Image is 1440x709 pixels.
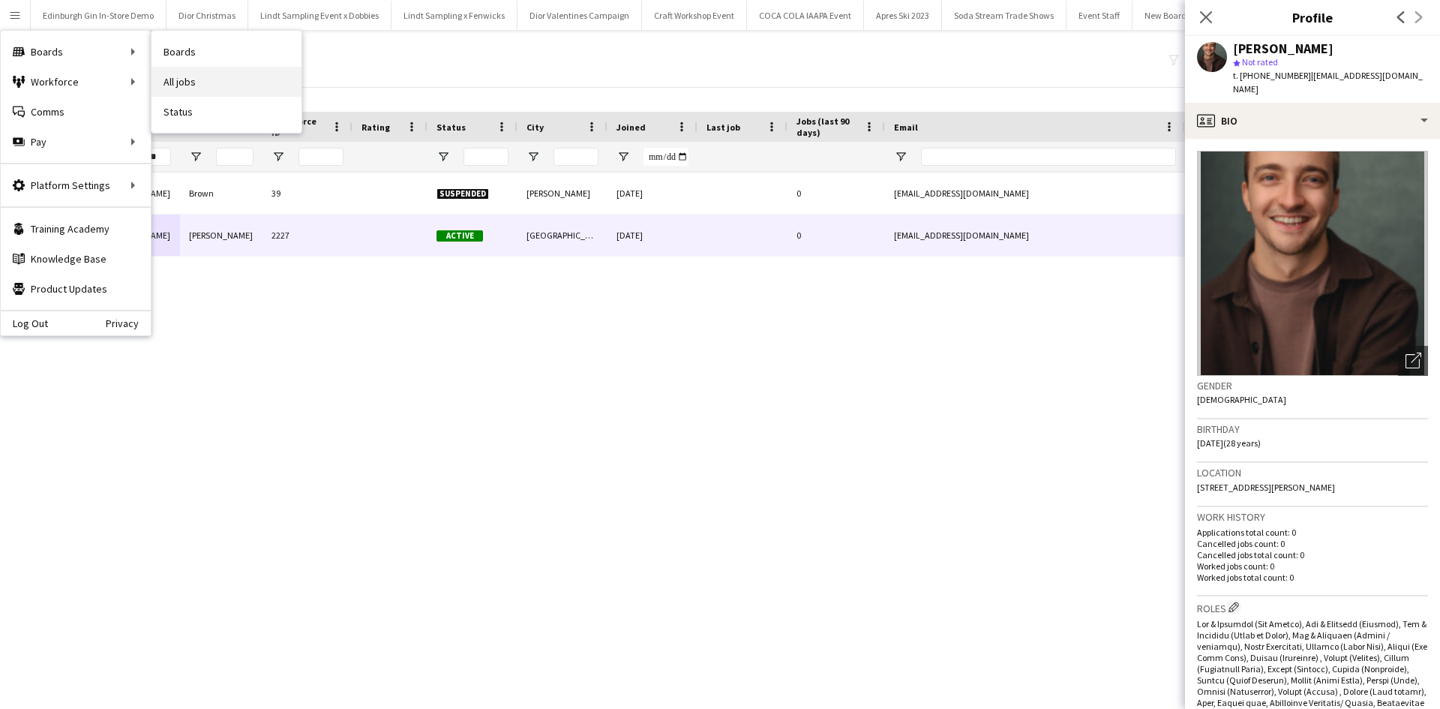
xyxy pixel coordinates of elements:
span: Last job [706,122,740,133]
div: [DATE] [607,173,697,214]
input: Email Filter Input [921,148,1176,166]
button: Apres Ski 2023 [864,1,942,30]
a: Knowledge Base [1,244,151,274]
p: Applications total count: 0 [1197,527,1428,538]
div: 2227 [262,215,352,256]
div: Brown [180,173,262,214]
span: Suspended [436,188,489,200]
div: Bio [1185,103,1440,139]
button: New Board [1132,1,1199,30]
button: Open Filter Menu [271,150,285,164]
span: Rating [361,122,390,133]
div: 0 [787,173,885,214]
h3: Gender [1197,379,1428,392]
span: Joined [616,122,646,133]
span: t. [PHONE_NUMBER] [1233,70,1311,81]
span: [DATE] (28 years) [1197,437,1261,449]
input: City Filter Input [553,148,598,166]
span: | [EMAIL_ADDRESS][DOMAIN_NAME] [1233,70,1423,95]
div: [EMAIL_ADDRESS][DOMAIN_NAME] [885,173,1185,214]
a: All jobs [151,67,301,97]
button: Craft Workshop Event [642,1,747,30]
div: 0 [787,215,885,256]
button: Open Filter Menu [616,150,630,164]
div: Boards [1,37,151,67]
span: Active [436,230,483,242]
span: Not rated [1242,56,1278,68]
button: Event Staff [1066,1,1132,30]
p: Cancelled jobs count: 0 [1197,538,1428,549]
input: Workforce ID Filter Input [298,148,343,166]
div: [PERSON_NAME] [180,215,262,256]
button: Open Filter Menu [189,150,202,164]
h3: Work history [1197,510,1428,524]
a: Privacy [106,317,151,329]
span: Status [436,122,466,133]
div: [PERSON_NAME] [1233,42,1333,56]
button: COCA COLA IAAPA Event [747,1,864,30]
h3: Profile [1185,8,1440,27]
a: Boards [151,37,301,67]
span: [DEMOGRAPHIC_DATA] [1197,394,1286,405]
input: Status Filter Input [463,148,508,166]
div: Pay [1,127,151,157]
div: Platform Settings [1,170,151,200]
h3: Birthday [1197,422,1428,436]
span: Email [894,122,918,133]
h3: Roles [1197,599,1428,615]
span: Jobs (last 90 days) [796,116,858,138]
button: Lindt Sampling Event x Dobbies [248,1,391,30]
p: Worked jobs count: 0 [1197,560,1428,572]
input: First Name Filter Input [133,148,171,166]
button: Edinburgh Gin In-Store Demo [31,1,166,30]
span: City [526,122,544,133]
button: Open Filter Menu [526,150,540,164]
button: Open Filter Menu [894,150,907,164]
button: Dior Christmas [166,1,248,30]
div: [DATE] [607,215,697,256]
button: Lindt Sampling x Fenwicks [391,1,517,30]
h3: Location [1197,466,1428,479]
button: Open Filter Menu [436,150,450,164]
input: Last Name Filter Input [216,148,253,166]
span: [STREET_ADDRESS][PERSON_NAME] [1197,482,1335,493]
div: [EMAIL_ADDRESS][DOMAIN_NAME] [885,215,1185,256]
img: Crew avatar or photo [1197,151,1428,376]
button: Dior Valentines Campaign [517,1,642,30]
a: Status [151,97,301,127]
div: [GEOGRAPHIC_DATA] [517,215,607,256]
div: Workforce [1,67,151,97]
div: 39 [262,173,352,214]
p: Worked jobs total count: 0 [1197,572,1428,583]
input: Joined Filter Input [643,148,688,166]
p: Cancelled jobs total count: 0 [1197,549,1428,560]
a: Comms [1,97,151,127]
a: Product Updates [1,274,151,304]
a: Log Out [1,317,48,329]
a: Training Academy [1,214,151,244]
div: Open photos pop-in [1398,346,1428,376]
div: [PERSON_NAME] [517,173,607,214]
button: Soda Stream Trade Shows [942,1,1066,30]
